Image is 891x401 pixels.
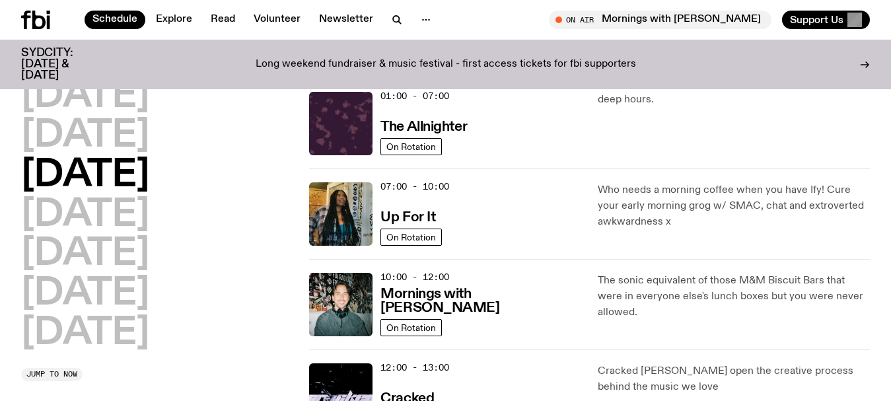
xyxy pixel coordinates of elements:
a: Mornings with [PERSON_NAME] [380,285,581,315]
p: deep hours. [598,92,870,108]
button: On AirMornings with [PERSON_NAME] [549,11,771,29]
a: On Rotation [380,229,442,246]
a: Explore [148,11,200,29]
button: [DATE] [21,275,149,312]
a: Newsletter [311,11,381,29]
p: Long weekend fundraiser & music festival - first access tickets for fbi supporters [256,59,636,71]
span: Support Us [790,14,843,26]
button: [DATE] [21,197,149,234]
a: Schedule [85,11,145,29]
a: Up For It [380,208,435,225]
span: On Rotation [386,232,436,242]
h3: Up For It [380,211,435,225]
h3: SYDCITY: [DATE] & [DATE] [21,48,106,81]
button: [DATE] [21,78,149,115]
a: On Rotation [380,138,442,155]
img: Radio presenter Ben Hansen sits in front of a wall of photos and an fbi radio sign. Film photo. B... [309,273,373,336]
span: On Rotation [386,322,436,332]
img: Ify - a Brown Skin girl with black braided twists, looking up to the side with her tongue stickin... [309,182,373,246]
span: 07:00 - 10:00 [380,180,449,193]
a: Volunteer [246,11,308,29]
a: The Allnighter [380,118,467,134]
span: 10:00 - 12:00 [380,271,449,283]
a: On Rotation [380,319,442,336]
span: 01:00 - 07:00 [380,90,449,102]
p: Who needs a morning coffee when you have Ify! Cure your early morning grog w/ SMAC, chat and extr... [598,182,870,230]
span: Jump to now [26,371,77,378]
button: Support Us [782,11,870,29]
span: 12:00 - 13:00 [380,361,449,374]
button: [DATE] [21,157,149,194]
a: Read [203,11,243,29]
button: [DATE] [21,236,149,273]
p: The sonic equivalent of those M&M Biscuit Bars that were in everyone else's lunch boxes but you w... [598,273,870,320]
button: [DATE] [21,315,149,352]
h3: Mornings with [PERSON_NAME] [380,287,581,315]
span: On Rotation [386,141,436,151]
button: Jump to now [21,368,83,381]
p: Cracked [PERSON_NAME] open the creative process behind the music we love [598,363,870,395]
button: [DATE] [21,118,149,155]
h3: The Allnighter [380,120,467,134]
